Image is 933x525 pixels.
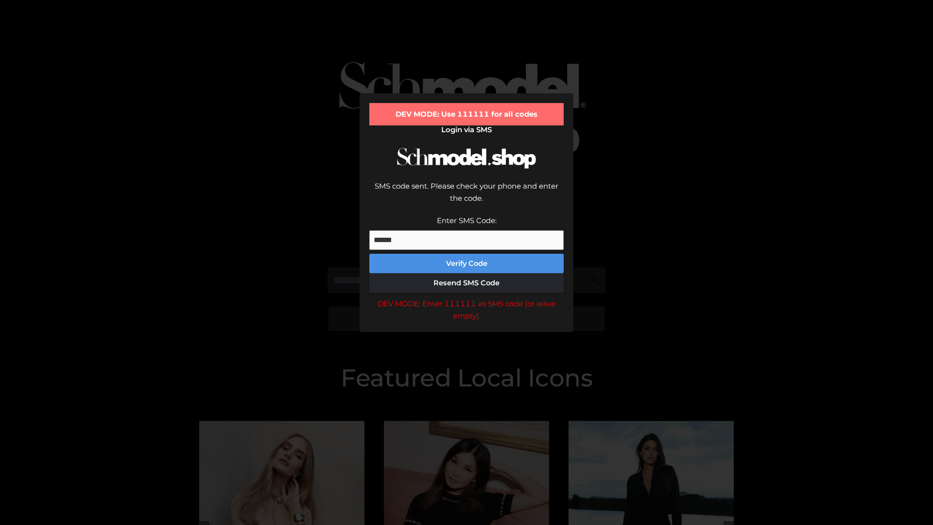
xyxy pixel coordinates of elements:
button: Resend SMS Code [369,273,564,293]
div: SMS code sent. Please check your phone and enter the code. [369,180,564,214]
div: DEV MODE: Use 111111 for all codes [369,103,564,125]
h2: Login via SMS [369,125,564,134]
button: Verify Code [369,254,564,273]
label: Enter SMS Code: [437,216,497,225]
img: Schmodel Logo [394,139,539,177]
div: DEV MODE: Enter 111111 as SMS code (or leave empty). [369,297,564,322]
